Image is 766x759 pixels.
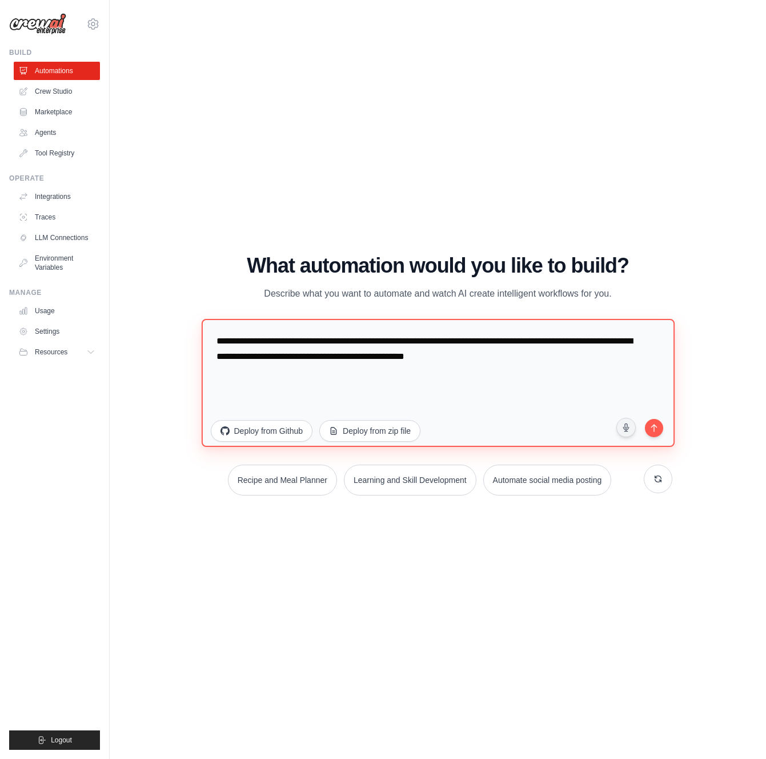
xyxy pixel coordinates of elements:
[204,254,672,277] h1: What automation would you like to build?
[14,123,100,142] a: Agents
[319,420,420,442] button: Deploy from zip file
[14,103,100,121] a: Marketplace
[14,187,100,206] a: Integrations
[14,229,100,247] a: LLM Connections
[9,174,100,183] div: Operate
[14,249,100,277] a: Environment Variables
[9,13,66,35] img: Logo
[9,288,100,297] div: Manage
[9,730,100,750] button: Logout
[14,322,100,341] a: Settings
[246,286,630,301] p: Describe what you want to automate and watch AI create intelligent workflows for you.
[228,465,337,496] button: Recipe and Meal Planner
[483,465,612,496] button: Automate social media posting
[211,420,313,442] button: Deploy from Github
[9,48,100,57] div: Build
[14,82,100,101] a: Crew Studio
[14,144,100,162] a: Tool Registry
[14,208,100,226] a: Traces
[35,347,67,357] span: Resources
[14,62,100,80] a: Automations
[344,465,476,496] button: Learning and Skill Development
[14,302,100,320] a: Usage
[51,736,72,745] span: Logout
[14,343,100,361] button: Resources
